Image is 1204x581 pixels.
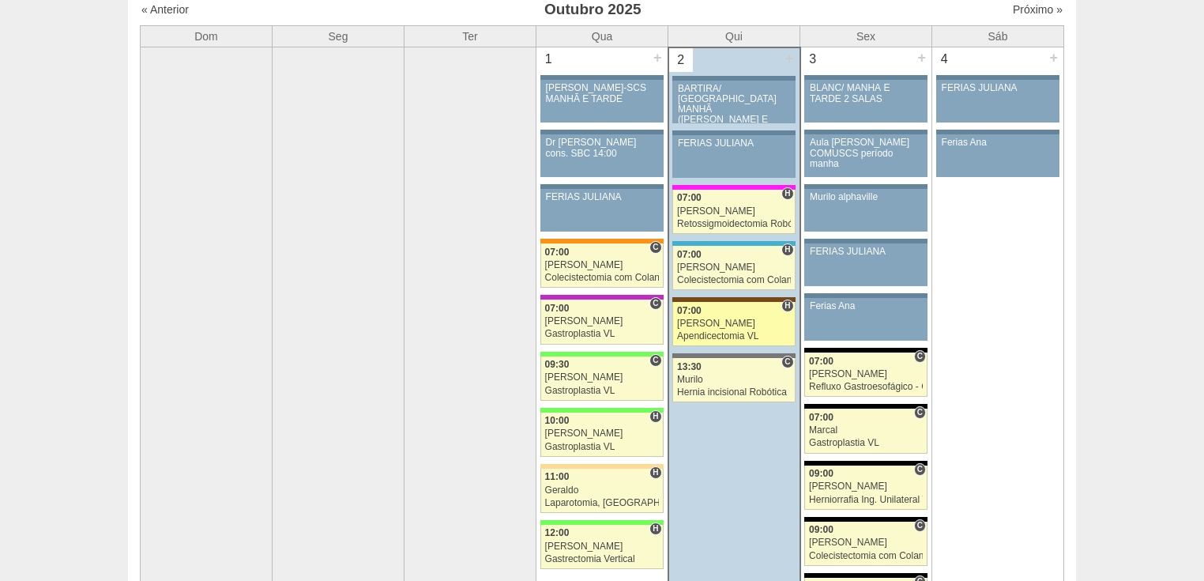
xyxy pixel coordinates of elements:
[141,3,189,16] a: « Anterior
[540,134,664,177] a: Dr [PERSON_NAME] cons. SBC 14:00
[678,138,790,149] div: FERIAS JULIANA
[800,25,932,47] th: Sex
[672,358,795,402] a: C 13:30 Murilo Hernia incisional Robótica
[809,369,923,379] div: [PERSON_NAME]
[649,410,661,423] span: Hospital
[672,185,795,190] div: Key: Pro Matre
[540,80,664,123] a: [PERSON_NAME]-SCS MANHÃ E TARDE
[540,239,664,243] div: Key: São Luiz - SCS
[540,130,664,134] div: Key: Aviso
[545,329,659,339] div: Gastroplastia VL
[668,25,800,47] th: Qui
[540,295,664,300] div: Key: Maria Braido
[915,47,928,68] div: +
[672,297,795,302] div: Key: Santa Joana
[545,471,570,482] span: 11:00
[540,413,664,457] a: H 10:00 [PERSON_NAME] Gastroplastia VL
[649,297,661,310] span: Consultório
[809,356,833,367] span: 07:00
[1047,47,1060,68] div: +
[804,189,927,232] a: Murilo alphaville
[540,189,664,232] a: FERIAS JULIANA
[404,25,536,47] th: Ter
[810,192,922,202] div: Murilo alphaville
[804,517,927,522] div: Key: Blanc
[677,331,791,341] div: Apendicectomia VL
[677,206,791,217] div: [PERSON_NAME]
[545,415,570,426] span: 10:00
[540,520,664,525] div: Key: Brasil
[273,25,404,47] th: Seg
[809,412,833,423] span: 07:00
[545,247,570,258] span: 07:00
[545,442,659,452] div: Gastroplastia VL
[809,382,923,392] div: Refluxo Gastroesofágico - Cirurgia VL
[677,361,702,372] span: 13:30
[672,353,795,358] div: Key: Santa Catarina
[651,47,664,68] div: +
[804,134,927,177] a: Aula [PERSON_NAME] COMUSCS período manha
[781,243,793,256] span: Hospital
[545,498,659,508] div: Laparotomia, [GEOGRAPHIC_DATA], Drenagem, Bridas VL
[804,466,927,510] a: C 09:00 [PERSON_NAME] Herniorrafia Ing. Unilateral VL
[914,350,926,363] span: Consultório
[804,404,927,409] div: Key: Blanc
[936,134,1059,177] a: Ferias Ana
[672,190,795,234] a: H 07:00 [PERSON_NAME] Retossigmoidectomia Robótica
[141,25,273,47] th: Dom
[672,135,795,178] a: FERIAS JULIANA
[536,47,561,71] div: 1
[545,372,659,383] div: [PERSON_NAME]
[781,356,793,368] span: Consultório
[677,305,702,316] span: 07:00
[809,481,923,492] div: [PERSON_NAME]
[545,316,659,326] div: [PERSON_NAME]
[809,538,923,548] div: [PERSON_NAME]
[540,525,664,569] a: H 12:00 [PERSON_NAME] Gastrectomia Vertical
[804,573,927,578] div: Key: Blanc
[936,75,1059,80] div: Key: Aviso
[810,247,922,257] div: FERIAS JULIANA
[809,438,923,448] div: Gastroplastia VL
[649,354,661,367] span: Consultório
[545,428,659,439] div: [PERSON_NAME]
[804,353,927,397] a: C 07:00 [PERSON_NAME] Refluxo Gastroesofágico - Cirurgia VL
[1013,3,1063,16] a: Próximo »
[540,75,664,80] div: Key: Aviso
[545,485,659,496] div: Geraldo
[649,523,661,535] span: Hospital
[540,300,664,344] a: C 07:00 [PERSON_NAME] Gastroplastia VL
[804,522,927,566] a: C 09:00 [PERSON_NAME] Colecistectomia com Colangiografia VL
[545,527,570,538] span: 12:00
[545,359,570,370] span: 09:30
[942,138,1055,148] div: Ferias Ana
[677,249,702,260] span: 07:00
[540,243,664,288] a: C 07:00 [PERSON_NAME] Colecistectomia com Colangiografia VL
[804,243,927,286] a: FERIAS JULIANA
[804,130,927,134] div: Key: Aviso
[677,387,791,398] div: Hernia incisional Robótica
[677,275,791,285] div: Colecistectomia com Colangiografia VL
[804,239,927,243] div: Key: Aviso
[678,84,790,146] div: BARTIRA/ [GEOGRAPHIC_DATA] MANHÃ ([PERSON_NAME] E ANA)/ SANTA JOANA -TARDE
[804,80,927,123] a: BLANC/ MANHÃ E TARDE 2 SALAS
[545,273,659,283] div: Colecistectomia com Colangiografia VL
[804,348,927,353] div: Key: Blanc
[804,461,927,466] div: Key: Blanc
[936,80,1059,123] a: FERIAS JULIANA
[545,303,570,314] span: 07:00
[804,293,927,298] div: Key: Aviso
[649,466,661,479] span: Hospital
[810,83,922,104] div: BLANC/ MANHÃ E TARDE 2 SALAS
[932,47,957,71] div: 4
[781,300,793,312] span: Hospital
[545,541,659,552] div: [PERSON_NAME]
[545,554,659,564] div: Gastrectomia Vertical
[914,519,926,532] span: Consultório
[540,184,664,189] div: Key: Aviso
[801,47,826,71] div: 3
[936,130,1059,134] div: Key: Aviso
[540,469,664,513] a: H 11:00 Geraldo Laparotomia, [GEOGRAPHIC_DATA], Drenagem, Bridas VL
[809,495,923,505] div: Herniorrafia Ing. Unilateral VL
[677,319,791,329] div: [PERSON_NAME]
